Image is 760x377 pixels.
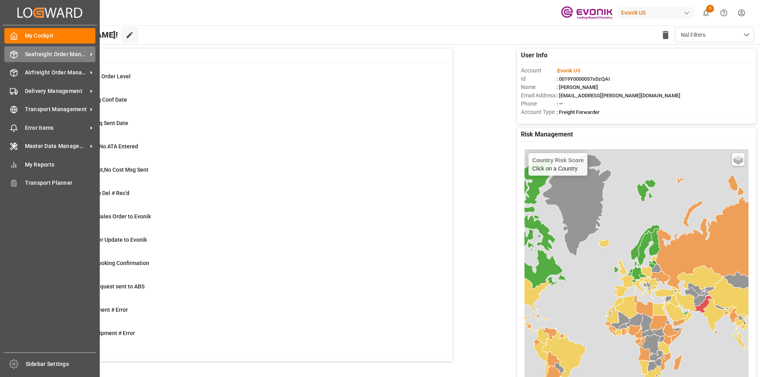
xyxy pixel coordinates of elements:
button: Evonik US [618,5,697,20]
span: : — [557,101,563,107]
span: : [EMAIL_ADDRESS][PERSON_NAME][DOMAIN_NAME] [557,93,680,99]
a: My Cockpit [4,28,95,44]
span: Risk Management [521,130,573,139]
a: Layers [732,153,745,166]
span: Seafreight Order Management [25,50,87,59]
img: Evonik-brand-mark-Deep-Purple-RGB.jpeg_1700498283.jpeg [561,6,612,20]
span: My Reports [25,161,96,169]
button: show 5 new notifications [697,4,715,22]
span: Airfreight Order Management [25,68,87,77]
span: Account [521,66,557,75]
span: Nal Filters [681,31,705,39]
span: Phone [521,100,557,108]
span: Account Type [521,108,557,116]
span: Name [521,83,557,91]
a: 15ETD>3 Days Past,No Cost Msg SentShipment [41,166,443,182]
a: Transport Planner [4,175,95,191]
span: : Freight Forwarder [557,109,600,115]
button: Help Center [715,4,733,22]
span: ABS: Missing Booking Confirmation [61,260,149,266]
a: 0Pending Bkg Request sent to ABSShipment [41,282,443,299]
button: open menu [675,27,754,42]
a: 8ABS: No Bkg Req Sent DateShipment [41,119,443,136]
span: Delivery Management [25,87,87,95]
span: Transport Planner [25,179,96,187]
span: : [557,68,580,74]
span: Pending Bkg Request sent to ABS [61,283,144,290]
h4: Country Risk Score [532,157,584,163]
span: Evonik US [558,68,580,74]
span: Sidebar Settings [26,360,97,368]
a: 0MOT Missing at Order LevelSales Order-IVPO [41,72,443,89]
span: Id [521,75,557,83]
div: Click on a Country [532,157,584,172]
a: 1TU : Pre-Leg Shipment # ErrorTransport Unit [41,329,443,346]
span: ETD>3 Days Past,No Cost Msg Sent [61,167,148,173]
div: Evonik US [618,7,694,19]
span: User Info [521,51,547,60]
span: : [PERSON_NAME] [557,84,598,90]
span: Email Address [521,91,557,100]
span: Error on Initial Sales Order to Evonik [61,213,151,220]
span: Master Data Management [25,142,87,150]
span: Hello [PERSON_NAME]! [33,27,118,42]
a: 0Error on Initial Sales Order to EvonikShipment [41,212,443,229]
span: Error Sales Order Update to Evonik [61,237,147,243]
a: My Reports [4,157,95,172]
span: Error Items [25,124,87,132]
a: 30ABS: Missing Booking ConfirmationShipment [41,259,443,276]
span: : 0019Y0000057sDzQAI [557,76,610,82]
a: 0Main-Leg Shipment # ErrorShipment [41,306,443,322]
span: 5 [706,5,714,13]
span: Transport Management [25,105,87,114]
a: 8ETA > 10 Days , No ATA EnteredShipment [41,142,443,159]
a: 7ETD < 3 Days,No Del # Rec'dShipment [41,189,443,206]
a: 0Error Sales Order Update to EvonikShipment [41,236,443,252]
span: My Cockpit [25,32,96,40]
a: 21ABS: No Init Bkg Conf DateShipment [41,96,443,112]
